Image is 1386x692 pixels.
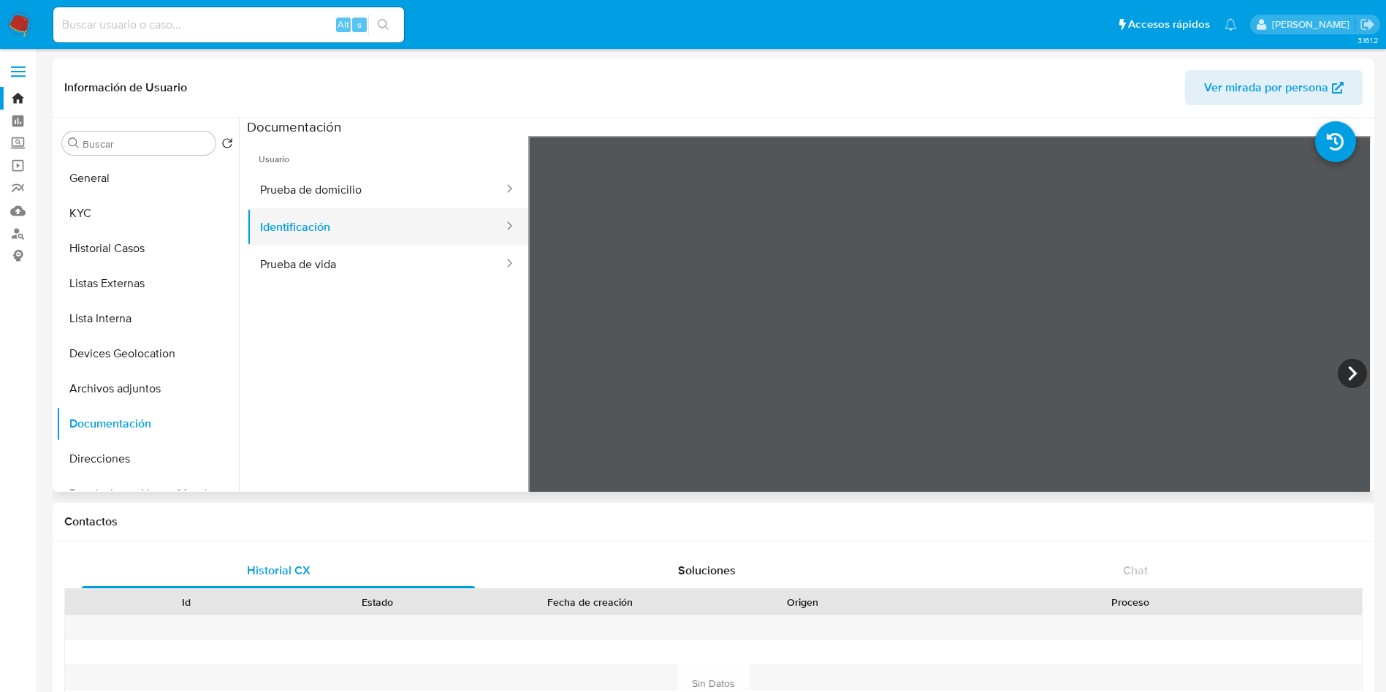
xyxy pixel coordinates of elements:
a: Notificaciones [1225,18,1237,31]
input: Buscar usuario o caso... [53,15,404,34]
div: Origen [717,595,888,609]
span: Ver mirada por persona [1204,70,1328,105]
span: Accesos rápidos [1128,17,1210,32]
a: Salir [1360,17,1375,32]
button: General [56,161,239,196]
div: Fecha de creación [484,595,697,609]
span: Alt [338,18,349,31]
button: KYC [56,196,239,231]
div: Proceso [909,595,1352,609]
button: Historial Casos [56,231,239,266]
button: search-icon [368,15,398,35]
h1: Contactos [64,514,1363,529]
span: Historial CX [247,562,311,579]
h1: Información de Usuario [64,80,187,95]
div: Id [101,595,272,609]
input: Buscar [83,137,210,151]
button: Archivos adjuntos [56,371,239,406]
button: Volver al orden por defecto [221,137,233,153]
button: Lista Interna [56,301,239,336]
button: Ver mirada por persona [1185,70,1363,105]
button: Buscar [68,137,80,149]
span: Chat [1123,562,1148,579]
button: Restricciones Nuevo Mundo [56,476,239,512]
button: Listas Externas [56,266,239,301]
div: Estado [292,595,463,609]
span: Soluciones [678,562,736,579]
button: Documentación [56,406,239,441]
button: Direcciones [56,441,239,476]
button: Devices Geolocation [56,336,239,371]
span: s [357,18,362,31]
p: alan.cervantesmartinez@mercadolibre.com.mx [1272,18,1355,31]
